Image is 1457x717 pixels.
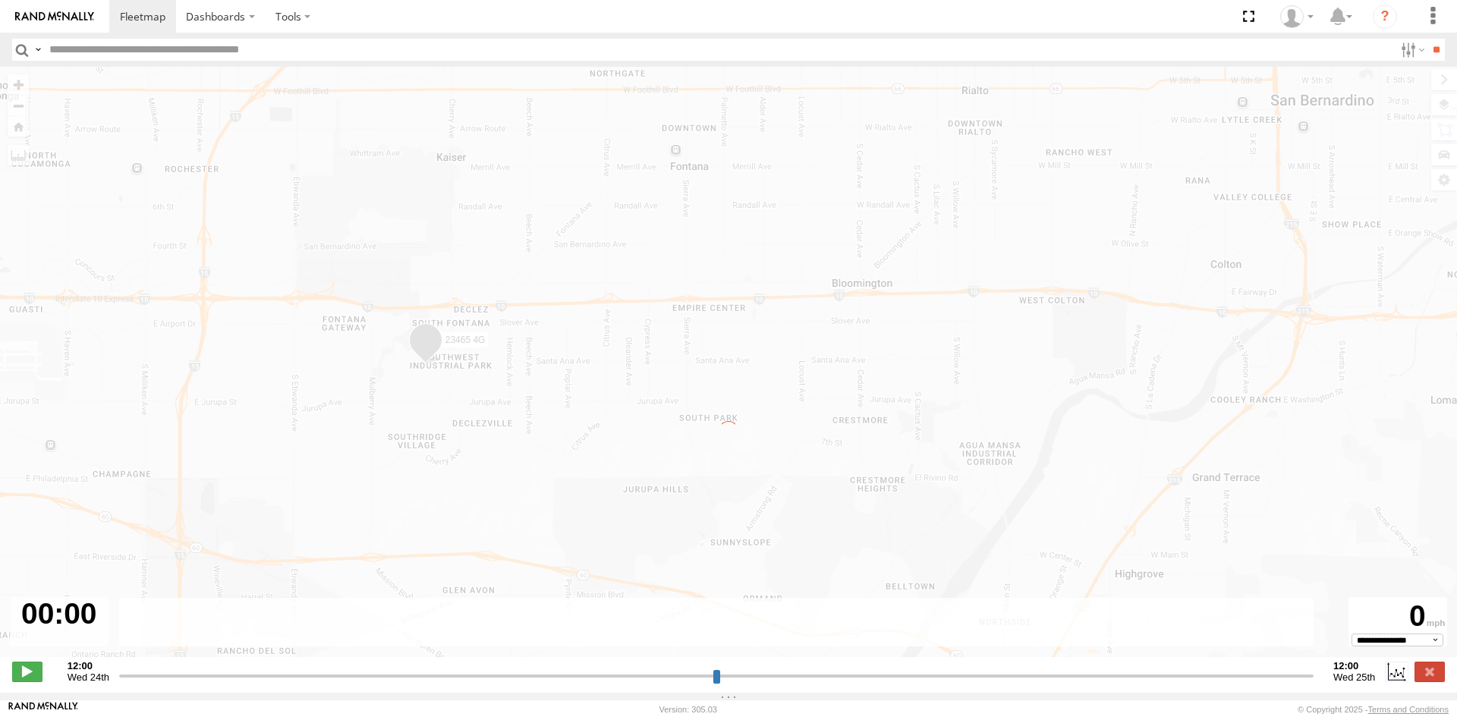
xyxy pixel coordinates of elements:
[15,11,94,22] img: rand-logo.svg
[1373,5,1397,29] i: ?
[12,662,42,681] label: Play/Stop
[68,671,109,683] span: Wed 24th
[1275,5,1319,28] div: Sardor Khadjimedov
[1333,660,1375,671] strong: 12:00
[68,660,109,671] strong: 12:00
[32,39,44,61] label: Search Query
[1368,705,1449,714] a: Terms and Conditions
[1415,662,1445,681] label: Close
[8,702,78,717] a: Visit our Website
[1351,599,1445,634] div: 0
[659,705,717,714] div: Version: 305.03
[1298,705,1449,714] div: © Copyright 2025 -
[1395,39,1427,61] label: Search Filter Options
[1333,671,1375,683] span: Wed 25th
